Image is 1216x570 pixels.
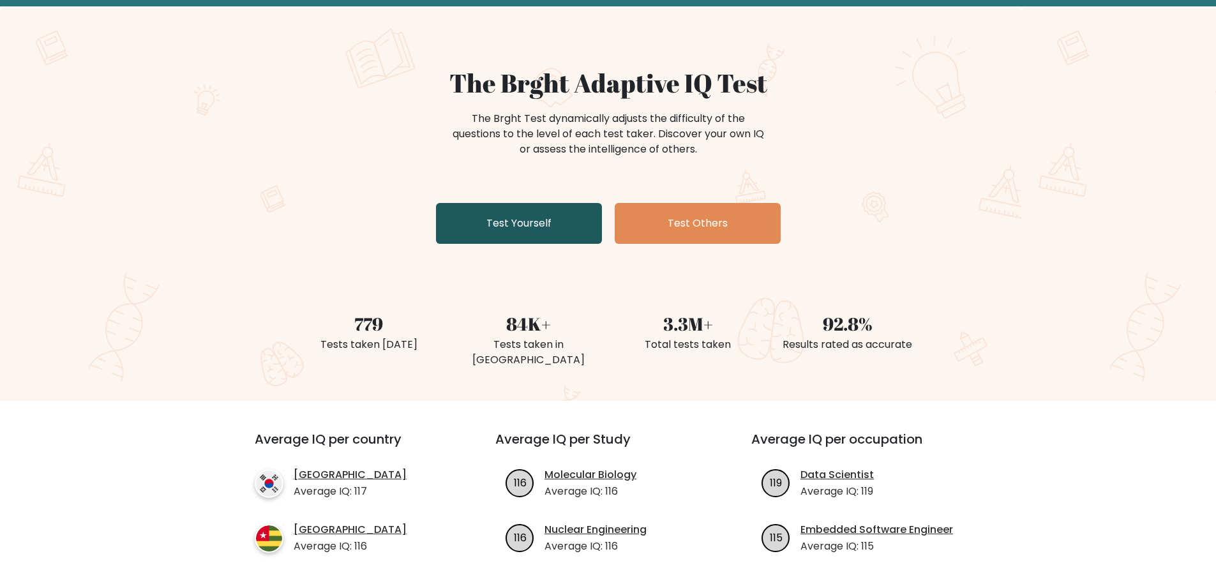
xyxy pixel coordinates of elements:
[514,475,527,490] text: 116
[294,484,407,499] p: Average IQ: 117
[255,469,283,498] img: country
[297,68,920,98] h1: The Brght Adaptive IQ Test
[297,310,441,337] div: 779
[255,524,283,553] img: country
[449,111,768,157] div: The Brght Test dynamically adjusts the difficulty of the questions to the level of each test take...
[544,484,636,499] p: Average IQ: 116
[544,539,647,554] p: Average IQ: 116
[544,522,647,537] a: Nuclear Engineering
[770,530,783,544] text: 115
[297,337,441,352] div: Tests taken [DATE]
[294,467,407,483] a: [GEOGRAPHIC_DATA]
[616,337,760,352] div: Total tests taken
[800,484,874,499] p: Average IQ: 119
[800,467,874,483] a: Data Scientist
[294,522,407,537] a: [GEOGRAPHIC_DATA]
[495,431,721,462] h3: Average IQ per Study
[456,310,601,337] div: 84K+
[751,431,977,462] h3: Average IQ per occupation
[456,337,601,368] div: Tests taken in [GEOGRAPHIC_DATA]
[776,337,920,352] div: Results rated as accurate
[770,475,782,490] text: 119
[544,467,636,483] a: Molecular Biology
[776,310,920,337] div: 92.8%
[436,203,602,244] a: Test Yourself
[616,310,760,337] div: 3.3M+
[800,522,953,537] a: Embedded Software Engineer
[294,539,407,554] p: Average IQ: 116
[255,431,449,462] h3: Average IQ per country
[514,530,527,544] text: 116
[800,539,953,554] p: Average IQ: 115
[615,203,781,244] a: Test Others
